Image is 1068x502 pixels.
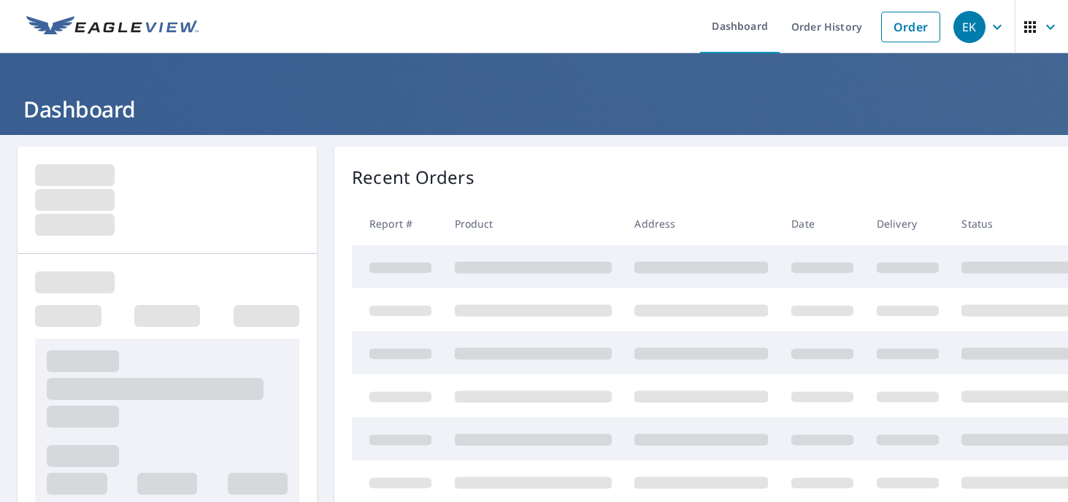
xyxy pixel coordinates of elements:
[443,202,623,245] th: Product
[623,202,780,245] th: Address
[865,202,950,245] th: Delivery
[780,202,865,245] th: Date
[953,11,986,43] div: EK
[352,164,475,190] p: Recent Orders
[881,12,940,42] a: Order
[26,16,199,38] img: EV Logo
[18,94,1050,124] h1: Dashboard
[352,202,443,245] th: Report #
